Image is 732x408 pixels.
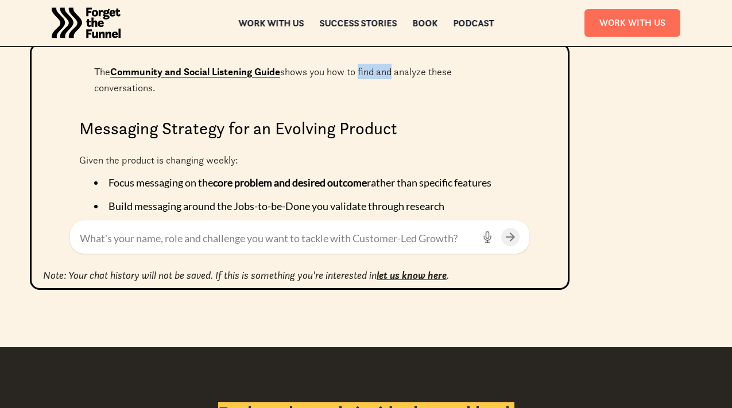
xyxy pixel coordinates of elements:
a: let us know here [377,269,447,282]
li: Build messaging around the Jobs-to-be-Done you validate through research [94,199,514,214]
a: Community and Social Listening Guide [110,65,280,78]
a: Work with us [238,19,304,27]
p: where your target audience discusses challenges. The shows you how to find and analyze these conv... [94,50,452,94]
strong: core problem and desired outcome [213,176,367,189]
li: Focus messaging on the rather than specific features [94,175,514,191]
a: Book [412,19,437,27]
em: . [447,269,449,282]
a: Success Stories [319,19,397,27]
h2: Messaging Strategy for an Evolving Product [79,118,520,139]
a: Work With Us [584,9,680,36]
p: Given the product is changing weekly: [79,153,520,168]
strong: Listen in relevant communities [104,50,239,63]
em: Note: Your chat history will not be saved. If this is something you're interested in [43,269,377,282]
a: Podcast [453,19,494,27]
